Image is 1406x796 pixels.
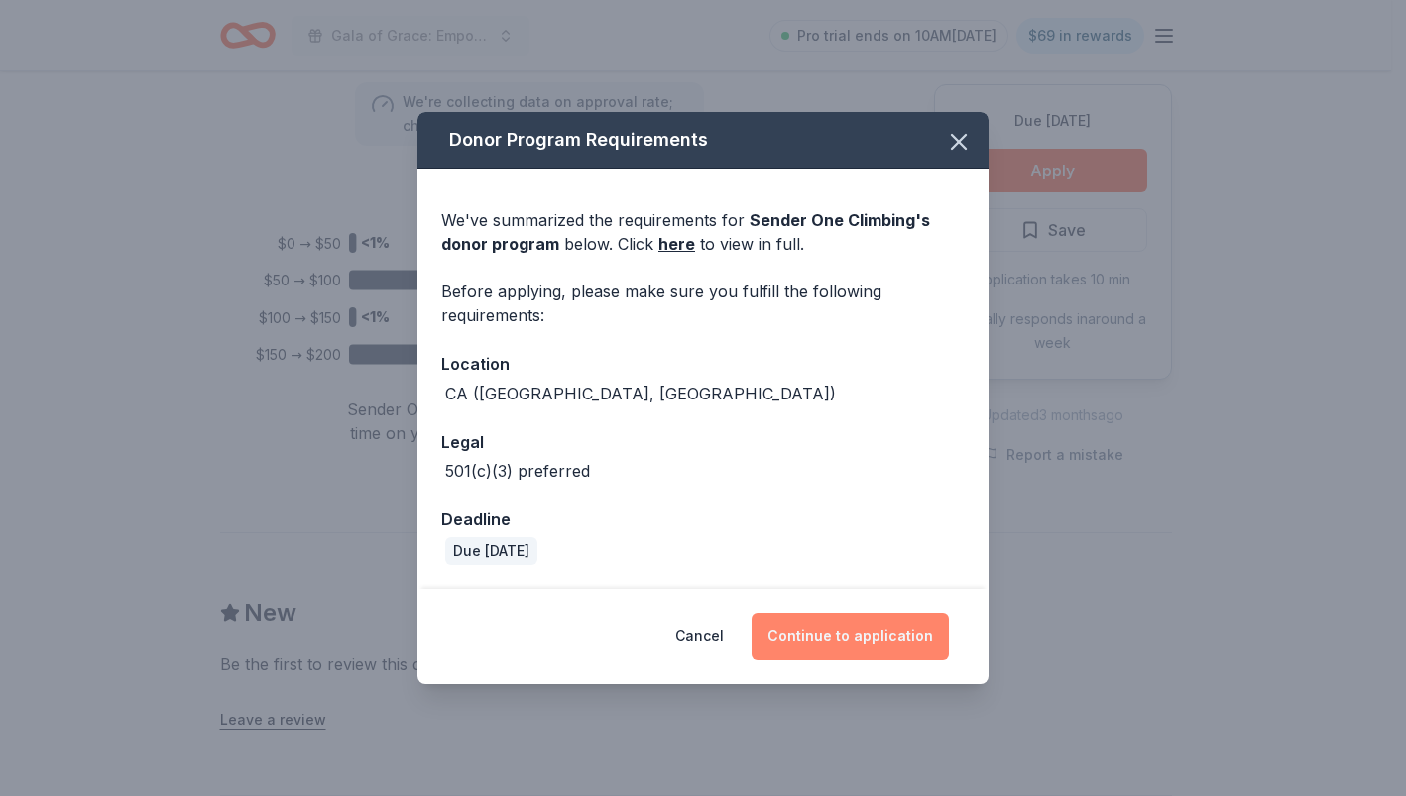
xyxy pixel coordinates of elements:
[658,232,695,256] a: here
[675,613,724,660] button: Cancel
[441,507,965,532] div: Deadline
[445,459,590,483] div: 501(c)(3) preferred
[445,537,537,565] div: Due [DATE]
[752,613,949,660] button: Continue to application
[445,382,836,405] div: CA ([GEOGRAPHIC_DATA], [GEOGRAPHIC_DATA])
[417,112,989,169] div: Donor Program Requirements
[441,280,965,327] div: Before applying, please make sure you fulfill the following requirements:
[441,208,965,256] div: We've summarized the requirements for below. Click to view in full.
[441,351,965,377] div: Location
[441,429,965,455] div: Legal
